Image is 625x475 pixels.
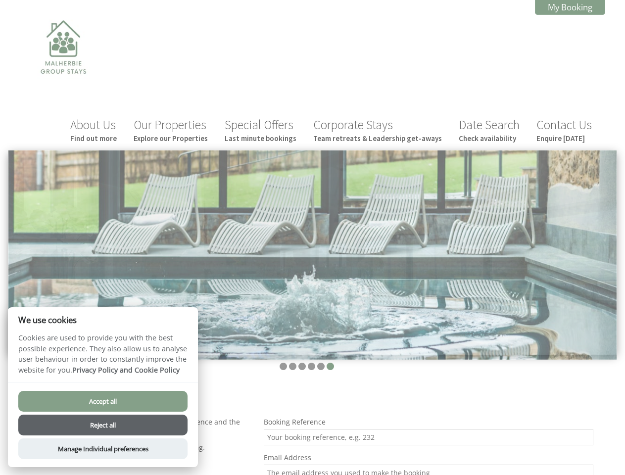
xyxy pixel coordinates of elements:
h1: View Booking [20,389,593,408]
button: Reject all [18,415,188,435]
h2: We use cookies [8,315,198,325]
p: Cookies are used to provide you with the best possible experience. They also allow us to analyse ... [8,332,198,382]
img: Malherbie Group Stays [14,14,113,113]
small: Enquire [DATE] [536,134,592,143]
small: Explore our Properties [134,134,208,143]
small: Team retreats & Leadership get-aways [313,134,442,143]
a: Contact UsEnquire [DATE] [536,117,592,143]
a: Our PropertiesExplore our Properties [134,117,208,143]
a: Privacy Policy and Cookie Policy [72,365,180,375]
a: Corporate StaysTeam retreats & Leadership get-aways [313,117,442,143]
label: Email Address [264,453,593,462]
button: Manage Individual preferences [18,438,188,459]
a: Date SearchCheck availability [459,117,520,143]
label: Booking Reference [264,417,593,427]
small: Find out more [70,134,117,143]
small: Last minute bookings [225,134,296,143]
a: About UsFind out more [70,117,117,143]
a: Special OffersLast minute bookings [225,117,296,143]
small: Check availability [459,134,520,143]
input: Your booking reference, e.g. 232 [264,429,593,445]
button: Accept all [18,391,188,412]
